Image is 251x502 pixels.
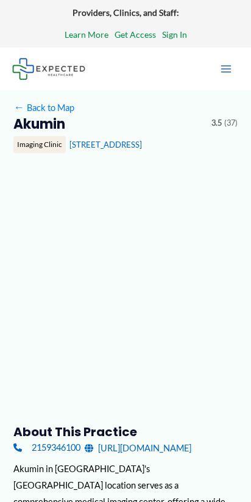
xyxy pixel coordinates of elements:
[13,424,237,440] h3: About this practice
[72,7,179,18] strong: Providers, Clinics, and Staff:
[13,440,80,456] a: 2159346100
[12,58,85,79] img: Expected Healthcare Logo - side, dark font, small
[115,27,156,43] a: Get Access
[224,116,238,131] span: (37)
[13,102,24,113] span: ←
[13,99,74,116] a: ←Back to Map
[162,27,187,43] a: Sign In
[211,116,222,131] span: 3.5
[13,116,202,133] h2: Akumin
[69,140,142,149] a: [STREET_ADDRESS]
[213,56,239,82] button: Main menu toggle
[85,440,191,456] a: [URL][DOMAIN_NAME]
[13,136,66,153] div: Imaging Clinic
[65,27,108,43] a: Learn More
